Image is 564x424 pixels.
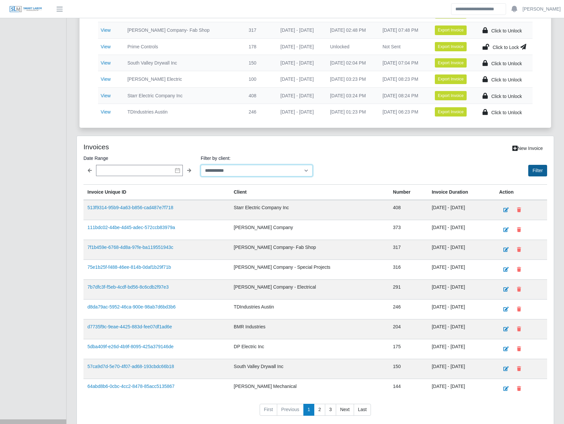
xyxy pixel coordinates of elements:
button: Export Invoice [435,107,467,117]
td: 150 [389,359,428,379]
th: Invoice Duration [428,185,495,200]
td: [PERSON_NAME] Mechanical [230,379,389,399]
td: [PERSON_NAME] Company- Fab Shop [122,22,243,38]
a: Last [354,404,371,416]
td: [DATE] 07:48 PM [377,22,430,38]
img: SLM Logo [9,6,42,13]
td: [DATE] - [DATE] [428,220,495,240]
th: Action [495,185,547,200]
td: [DATE] 07:04 PM [377,55,430,71]
a: 64abd8b6-0cbc-4cc2-8478-85acc5135867 [87,384,175,389]
span: Click to Unlock [491,94,522,99]
td: 150 [243,55,275,71]
span: Click to Unlock [491,77,522,82]
td: [DATE] - [DATE] [428,280,495,300]
td: [DATE] - [DATE] [428,339,495,359]
label: Filter by client: [201,154,313,162]
td: 317 [243,22,275,38]
a: Next [336,404,354,416]
a: d7735f9c-9eae-4425-883d-fee07df1ad6e [87,324,172,329]
td: 291 [389,280,428,300]
td: 144 [389,379,428,399]
td: DP Electric Inc [230,339,389,359]
td: Starr Electric Company Inc [122,87,243,104]
a: View [101,76,111,82]
button: Filter [528,165,547,176]
button: Export Invoice [435,74,467,84]
a: d8da79ac-5952-46ca-900e-98ab7d6bd3b6 [87,304,176,309]
td: BMR Industries [230,319,389,339]
td: [DATE] - [DATE] [275,104,325,120]
a: 7f1b459e-6768-4d8a-97fe-ba119551943c [87,245,173,250]
a: New Invoice [508,143,547,154]
h4: Invoices [83,143,271,151]
a: 111bdc02-44be-4d45-adec-572ccb83979a [87,225,175,230]
a: 7b7dfc3f-f5eb-4cdf-bd56-8c6cdb2f97e3 [87,284,169,290]
td: [DATE] - [DATE] [428,319,495,339]
td: [PERSON_NAME] Electric [122,71,243,87]
td: 204 [389,319,428,339]
td: [DATE] - [DATE] [428,240,495,260]
span: Click to Unlock [491,110,522,115]
a: View [101,27,111,33]
td: [DATE] - [DATE] [428,379,495,399]
td: [DATE] 08:24 PM [377,87,430,104]
label: Date Range [83,154,195,162]
td: [DATE] 03:23 PM [325,71,377,87]
a: 3 [325,404,336,416]
a: 1 [303,404,315,416]
a: 513f9314-95b9-4a63-b856-cad487e7f718 [87,205,173,210]
span: Click to Unlock [491,61,522,66]
a: [PERSON_NAME] [523,6,561,13]
td: [DATE] 02:04 PM [325,55,377,71]
td: [DATE] 03:24 PM [325,87,377,104]
a: View [101,93,111,98]
button: Export Invoice [435,42,467,51]
input: Search [451,3,506,15]
td: 317 [389,240,428,260]
td: South Valley Drywall Inc [122,55,243,71]
td: [DATE] - [DATE] [428,200,495,220]
td: [DATE] 02:48 PM [325,22,377,38]
td: South Valley Drywall Inc [230,359,389,379]
td: [DATE] - [DATE] [428,359,495,379]
td: Starr Electric Company Inc [230,200,389,220]
td: [DATE] - [DATE] [275,55,325,71]
span: Click to Unlock [491,28,522,33]
th: Invoice Unique ID [83,185,230,200]
a: 57ca9d7d-5e70-4f07-ad68-193cbdc66b18 [87,364,174,369]
td: [DATE] - [DATE] [428,260,495,280]
td: 408 [243,87,275,104]
td: [DATE] - [DATE] [428,300,495,319]
td: 178 [243,38,275,55]
button: Export Invoice [435,25,467,35]
span: Click to Lock [492,45,519,50]
td: [DATE] - [DATE] [275,87,325,104]
nav: pagination [83,404,547,421]
td: [DATE] - [DATE] [275,22,325,38]
th: Number [389,185,428,200]
td: 408 [389,200,428,220]
td: [DATE] - [DATE] [275,38,325,55]
a: 75e1b25f-f488-46ee-814b-0daf1b29f71b [87,264,171,270]
td: [PERSON_NAME] Company - Electrical [230,280,389,300]
td: [DATE] 08:23 PM [377,71,430,87]
a: View [101,44,111,49]
td: [DATE] 06:23 PM [377,104,430,120]
td: TDIndustries Austin [122,104,243,120]
td: Not Sent [377,38,430,55]
a: 2 [314,404,325,416]
button: Export Invoice [435,58,467,68]
td: [PERSON_NAME] Company- Fab Shop [230,240,389,260]
td: 373 [389,220,428,240]
th: Client [230,185,389,200]
td: 100 [243,71,275,87]
td: [DATE] 01:23 PM [325,104,377,120]
a: View [101,60,111,66]
td: [PERSON_NAME] Company [230,220,389,240]
td: [DATE] - [DATE] [275,71,325,87]
td: TDIndustries Austin [230,300,389,319]
td: 175 [389,339,428,359]
td: 316 [389,260,428,280]
a: 5dba409f-e26d-4b9f-8095-425a379146de [87,344,174,349]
